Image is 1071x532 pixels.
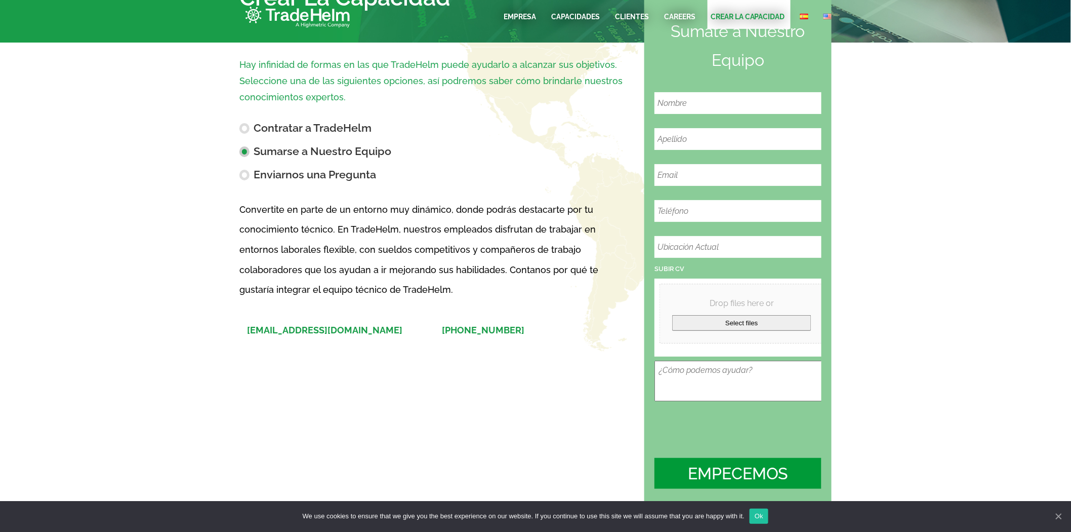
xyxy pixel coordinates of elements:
[654,236,829,258] input: Ubicación Actual
[615,12,649,22] a: Clientes
[239,57,629,106] p: Hay infinidad de formas en las que TradeHelm puede ayudarlo a alcanzar sus objetivos. Seleccione ...
[823,14,832,19] img: English
[800,14,808,19] img: Español
[1020,483,1071,532] iframe: Chat Widget
[672,296,811,311] span: Drop files here or
[672,315,811,331] input: Select files
[654,458,821,489] input: EMPECEMOS
[303,511,745,521] span: We use cookies to ensure that we give you the best experience on our website. If you continue to ...
[239,119,629,134] label: Contratar a TradeHelm
[239,200,629,300] p: Convertite en parte de un entorno muy dinámico, donde podrás destacarte por tu conocimiento técni...
[654,164,829,186] input: Email
[442,325,524,335] a: [PHONE_NUMBER]
[711,12,785,22] a: Crear La Capacidad
[750,509,768,524] a: Ok
[504,12,536,22] a: EMPRESA
[247,325,402,335] a: [EMAIL_ADDRESS][DOMAIN_NAME]
[654,92,829,114] input: Nombre
[654,263,829,275] div: SUBIR CV
[239,142,629,158] label: Sumarse a Nuestro Equipo
[664,12,695,22] a: CAREERS
[551,12,600,22] a: Capacidades
[654,200,829,222] input: Teléfono
[654,410,808,450] iframe: reCAPTCHA
[239,166,629,181] label: Enviarnos una Pregunta
[654,17,821,75] h2: Sumate a Nuestro Equipo
[654,128,829,150] input: Apellido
